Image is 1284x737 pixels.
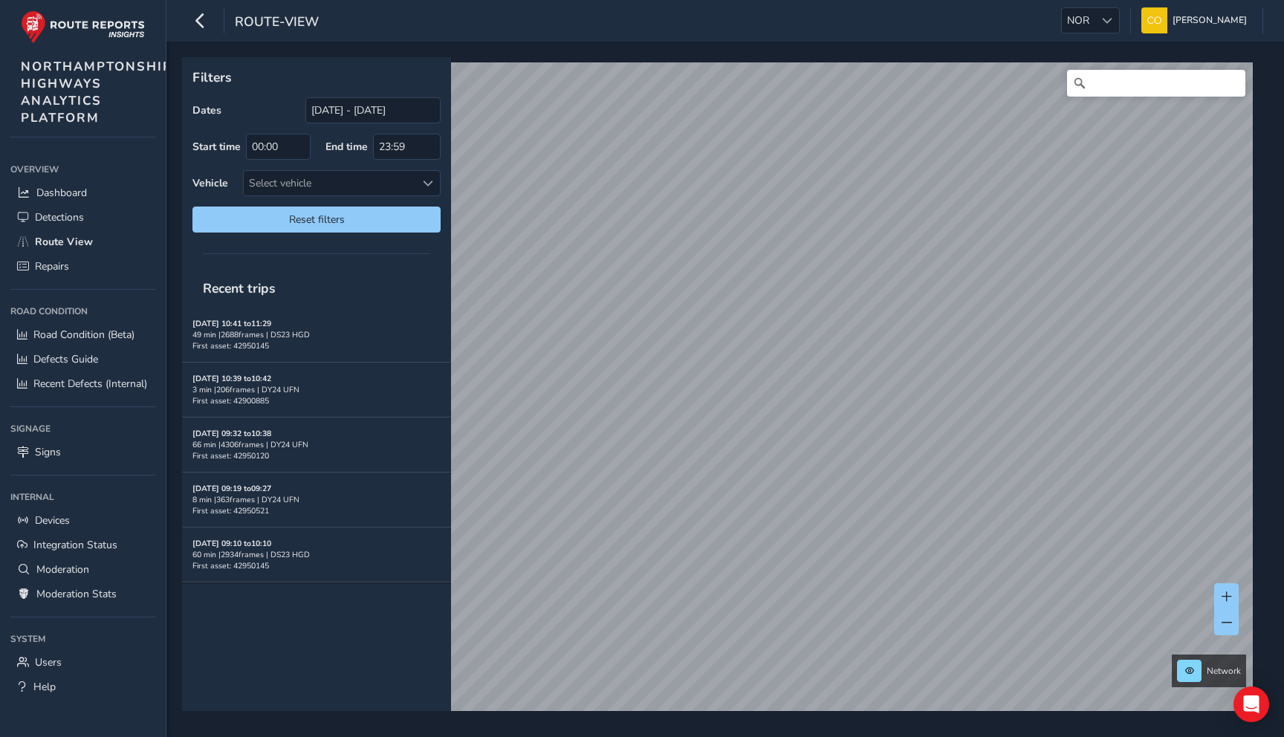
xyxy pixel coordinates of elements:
span: Detections [35,210,84,224]
a: Devices [10,508,155,533]
input: Search [1067,70,1245,97]
span: Devices [35,513,70,527]
label: End time [325,140,368,154]
span: Network [1207,665,1241,677]
a: Defects Guide [10,347,155,371]
a: Moderation Stats [10,582,155,606]
div: Road Condition [10,300,155,322]
span: Signs [35,445,61,459]
a: Signs [10,440,155,464]
strong: [DATE] 09:19 to 09:27 [192,483,271,494]
span: Road Condition (Beta) [33,328,134,342]
span: Dashboard [36,186,87,200]
div: Signage [10,418,155,440]
span: Defects Guide [33,352,98,366]
div: 60 min | 2934 frames | DS23 HGD [192,549,441,560]
button: [PERSON_NAME] [1141,7,1252,33]
strong: [DATE] 09:32 to 10:38 [192,428,271,439]
a: Repairs [10,254,155,279]
div: Overview [10,158,155,181]
canvas: Map [187,62,1253,728]
span: Repairs [35,259,69,273]
strong: [DATE] 10:39 to 10:42 [192,373,271,384]
span: Recent Defects (Internal) [33,377,147,391]
img: diamond-layout [1141,7,1167,33]
a: Road Condition (Beta) [10,322,155,347]
span: First asset: 42950145 [192,560,269,571]
div: Open Intercom Messenger [1233,686,1269,722]
span: First asset: 42950120 [192,450,269,461]
div: System [10,628,155,650]
a: Integration Status [10,533,155,557]
div: 3 min | 206 frames | DY24 UFN [192,384,441,395]
a: Detections [10,205,155,230]
strong: [DATE] 10:41 to 11:29 [192,318,271,329]
span: First asset: 42950145 [192,340,269,351]
p: Filters [192,68,441,87]
span: Integration Status [33,538,117,552]
label: Start time [192,140,241,154]
span: Route View [35,235,93,249]
span: Recent trips [192,269,286,308]
div: 8 min | 363 frames | DY24 UFN [192,494,441,505]
a: Route View [10,230,155,254]
span: NORTHAMPTONSHIRE HIGHWAYS ANALYTICS PLATFORM [21,58,182,126]
strong: [DATE] 09:10 to 10:10 [192,538,271,549]
span: First asset: 42950521 [192,505,269,516]
span: Help [33,680,56,694]
span: route-view [235,13,319,33]
span: Users [35,655,62,669]
a: Recent Defects (Internal) [10,371,155,396]
a: Moderation [10,557,155,582]
div: Internal [10,486,155,508]
span: Moderation [36,562,89,577]
span: NOR [1062,8,1095,33]
div: 49 min | 2688 frames | DS23 HGD [192,329,441,340]
img: rr logo [21,10,145,44]
label: Vehicle [192,176,228,190]
div: Select vehicle [244,171,415,195]
a: Dashboard [10,181,155,205]
div: 66 min | 4306 frames | DY24 UFN [192,439,441,450]
span: Reset filters [204,212,429,227]
a: Help [10,675,155,699]
label: Dates [192,103,221,117]
span: Moderation Stats [36,587,117,601]
span: [PERSON_NAME] [1173,7,1247,33]
span: First asset: 42900885 [192,395,269,406]
a: Users [10,650,155,675]
button: Reset filters [192,207,441,233]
